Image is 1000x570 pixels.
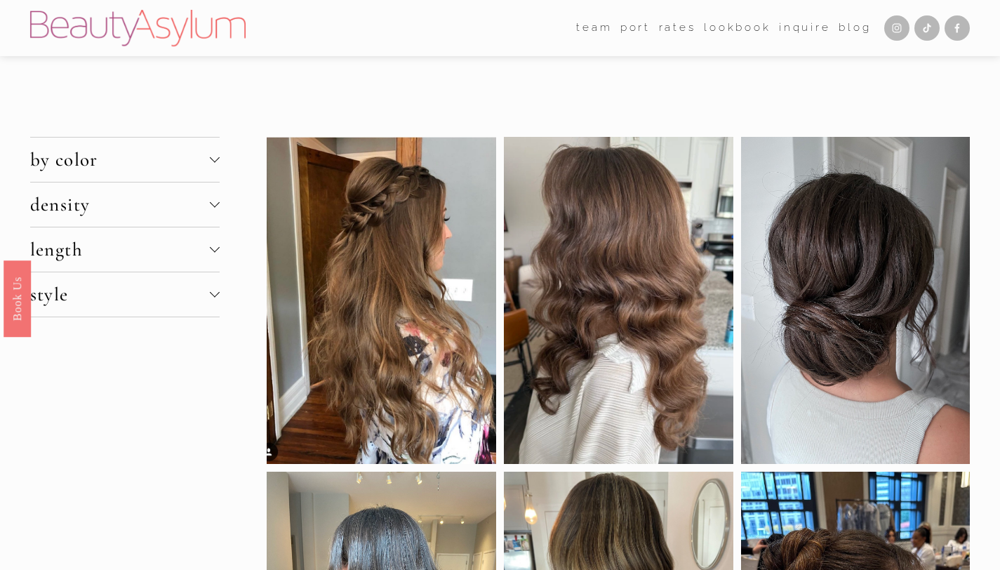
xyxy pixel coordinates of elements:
[945,15,970,41] a: Facebook
[30,283,210,306] span: style
[30,138,220,182] button: by color
[30,148,210,171] span: by color
[30,238,210,261] span: length
[914,15,940,41] a: TikTok
[659,18,696,39] a: Rates
[704,18,771,39] a: Lookbook
[4,260,31,337] a: Book Us
[30,227,220,272] button: length
[884,15,909,41] a: Instagram
[576,18,612,39] a: folder dropdown
[30,272,220,317] button: style
[839,18,871,39] a: Blog
[30,193,210,216] span: density
[779,18,831,39] a: Inquire
[620,18,651,39] a: port
[30,183,220,227] button: density
[576,18,612,38] span: team
[30,10,246,46] img: Beauty Asylum | Bridal Hair &amp; Makeup Charlotte &amp; Atlanta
